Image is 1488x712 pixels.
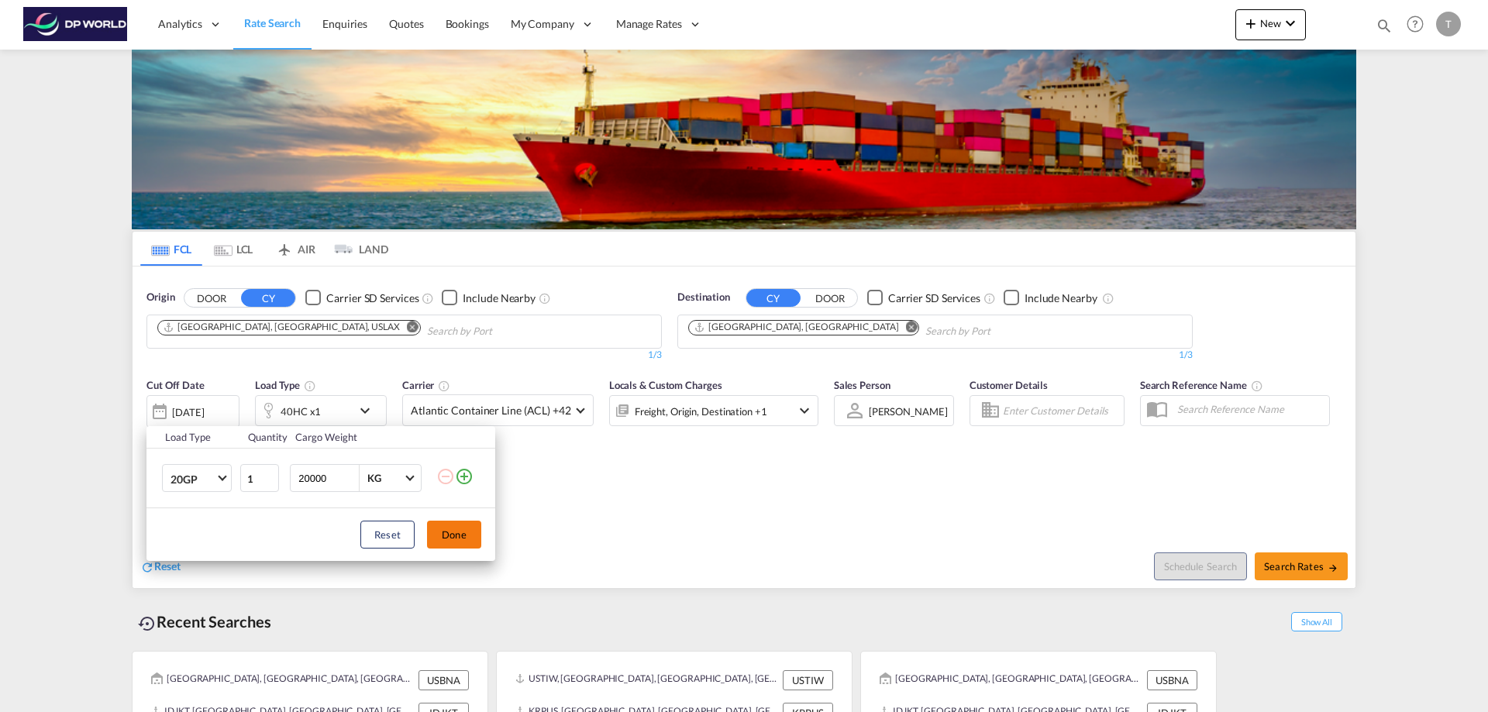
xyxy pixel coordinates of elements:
[436,467,455,486] md-icon: icon-minus-circle-outline
[367,472,381,484] div: KG
[360,521,415,549] button: Reset
[170,472,215,487] span: 20GP
[240,464,279,492] input: Qty
[239,426,287,449] th: Quantity
[297,465,359,491] input: Enter Weight
[146,426,239,449] th: Load Type
[455,467,474,486] md-icon: icon-plus-circle-outline
[162,464,232,492] md-select: Choose: 20GP
[427,521,481,549] button: Done
[295,430,427,444] div: Cargo Weight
